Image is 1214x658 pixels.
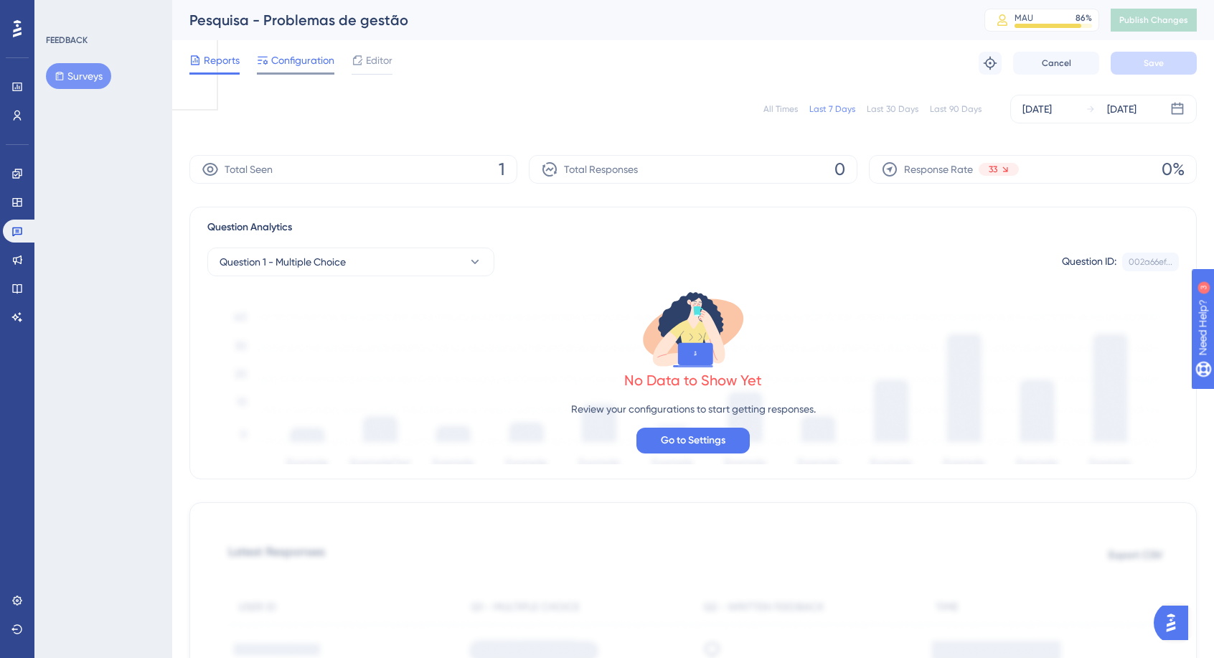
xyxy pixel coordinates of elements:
span: Total Seen [225,161,273,178]
span: 0 [834,158,845,181]
div: [DATE] [1022,100,1052,118]
iframe: UserGuiding AI Assistant Launcher [1154,601,1197,644]
button: Surveys [46,63,111,89]
span: 33 [989,164,997,175]
div: No Data to Show Yet [624,370,762,390]
button: Save [1111,52,1197,75]
div: Last 7 Days [809,103,855,115]
span: Question 1 - Multiple Choice [220,253,346,271]
span: 1 [499,158,505,181]
span: Publish Changes [1119,14,1188,26]
p: Review your configurations to start getting responses. [571,400,816,418]
div: Last 30 Days [867,103,918,115]
div: 3 [100,7,104,19]
span: Need Help? [34,4,90,21]
button: Question 1 - Multiple Choice [207,248,494,276]
span: Save [1144,57,1164,69]
div: [DATE] [1107,100,1137,118]
button: Go to Settings [636,428,750,453]
div: All Times [763,103,798,115]
button: Publish Changes [1111,9,1197,32]
span: Total Responses [564,161,638,178]
span: Editor [366,52,392,69]
span: 0% [1162,158,1185,181]
span: Question Analytics [207,219,292,236]
div: 002a66ef... [1129,256,1172,268]
span: Configuration [271,52,334,69]
span: Response Rate [904,161,973,178]
div: MAU [1015,12,1033,24]
div: 86 % [1076,12,1092,24]
div: Last 90 Days [930,103,982,115]
div: Pesquisa - Problemas de gestão [189,10,949,30]
span: Cancel [1042,57,1071,69]
button: Cancel [1013,52,1099,75]
span: Go to Settings [661,432,725,449]
span: Reports [204,52,240,69]
div: FEEDBACK [46,34,88,46]
div: Question ID: [1062,253,1116,271]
